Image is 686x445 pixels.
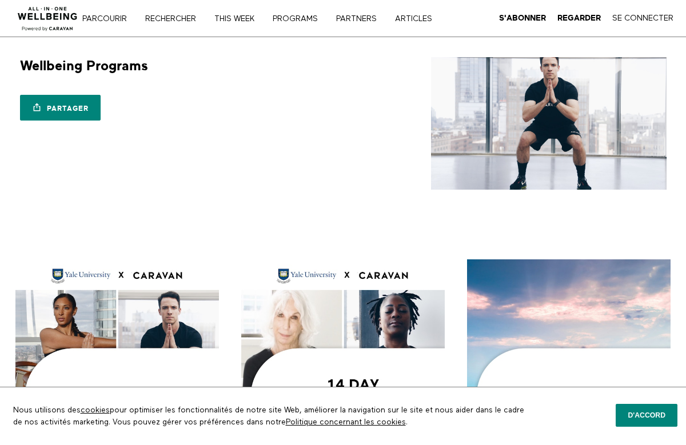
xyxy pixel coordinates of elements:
a: Rechercher [141,15,208,23]
a: Regarder [557,13,601,23]
a: Partager [20,95,101,121]
a: ARTICLES [391,15,444,23]
img: Wellbeing Programs [431,57,667,190]
a: PARTNERS [332,15,389,23]
p: Nous utilisons des pour optimiser les fonctionnalités de notre site Web, améliorer la navigation ... [5,396,536,436]
a: THIS WEEK [210,15,266,23]
h1: Wellbeing Programs [20,57,148,75]
a: Parcourir [78,15,139,23]
a: Politique concernant les cookies [286,418,406,426]
nav: Primaire [90,13,456,24]
a: S'abonner [499,13,546,23]
strong: Regarder [557,14,601,22]
strong: S'abonner [499,14,546,22]
a: cookies [81,406,110,414]
button: D'accord [616,404,677,427]
a: PROGRAMS [269,15,330,23]
a: Se Connecter [612,13,673,23]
